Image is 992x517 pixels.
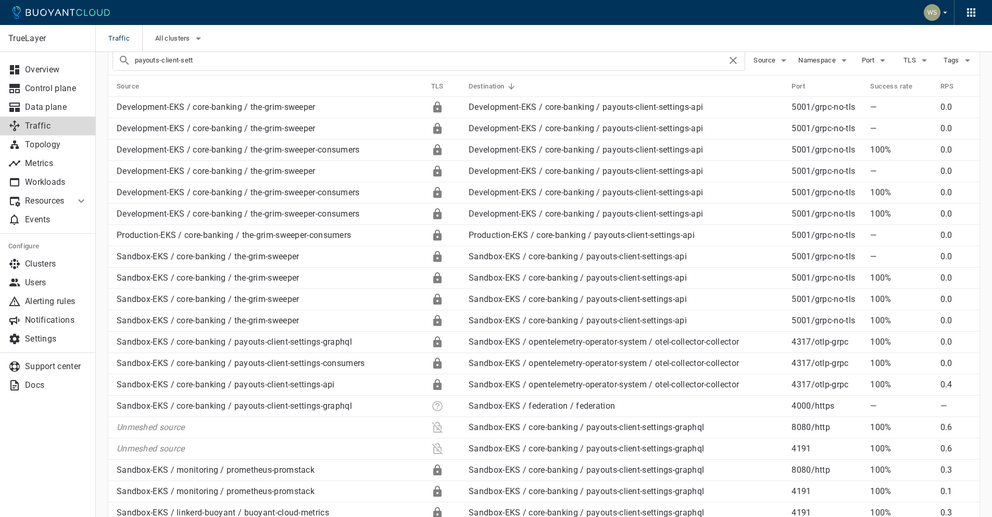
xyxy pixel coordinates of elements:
p: 0.0 [940,123,971,134]
p: 4191 [792,486,862,497]
p: — [870,230,932,241]
a: Sandbox-EKS / core-banking / payouts-client-settings-graphql [469,486,704,496]
span: Tags [944,56,961,65]
p: Alerting rules [25,296,87,307]
p: 5001 / grpc-no-tls [792,187,862,198]
h5: Success rate [870,82,912,91]
p: 0.1 [940,486,971,497]
h5: RPS [940,82,953,91]
span: RPS [940,82,967,91]
p: Metrics [25,158,87,169]
p: 100% [870,465,932,475]
p: Traffic [25,121,87,131]
button: Namespace [798,53,850,68]
a: Development-EKS / core-banking / the-grim-sweeper [117,166,316,176]
p: 100% [870,294,932,305]
p: 0.0 [940,251,971,262]
p: 0.0 [940,187,971,198]
span: Source [754,56,777,65]
a: Production-EKS / core-banking / payouts-client-settings-api [469,230,695,240]
p: 100% [870,337,932,347]
p: 0.3 [940,465,971,475]
p: Unmeshed source [117,422,423,433]
p: 5001 / grpc-no-tls [792,145,862,155]
p: Control plane [25,83,87,94]
p: Notifications [25,315,87,325]
p: Support center [25,361,87,372]
p: 100% [870,209,932,219]
span: All clusters [155,34,192,43]
p: Unmeshed source [117,444,423,454]
span: TLS [431,82,457,91]
span: Port [862,56,876,65]
a: Sandbox-EKS / opentelemetry-operator-system / otel-collector-collector [469,337,739,347]
p: 4000 / https [792,401,862,411]
p: — [870,102,932,112]
p: 0.4 [940,380,971,390]
p: 0.0 [940,209,971,219]
p: Clusters [25,259,87,269]
h5: TLS [431,82,444,91]
button: TLS [900,53,934,68]
p: Topology [25,140,87,150]
p: 5001 / grpc-no-tls [792,316,862,326]
p: 0.6 [940,422,971,433]
a: Sandbox-EKS / core-banking / the-grim-sweeper [117,273,299,283]
a: Sandbox-EKS / core-banking / payouts-client-settings-api [469,273,687,283]
h5: Source [117,82,139,91]
a: Production-EKS / core-banking / the-grim-sweeper-consumers [117,230,351,240]
p: Workloads [25,177,87,187]
a: Sandbox-EKS / monitoring / prometheus-promstack [117,486,315,496]
p: 0.0 [940,294,971,305]
a: Sandbox-EKS / core-banking / payouts-client-settings-api [469,294,687,304]
p: 4317 / otlp-grpc [792,337,862,347]
span: Port [792,82,819,91]
p: Users [25,278,87,288]
a: Development-EKS / core-banking / payouts-client-settings-api [469,145,703,155]
p: 100% [870,273,932,283]
img: Weichung Shaw [924,4,940,21]
p: 5001 / grpc-no-tls [792,209,862,219]
p: 100% [870,145,932,155]
span: Namespace [798,56,838,65]
button: All clusters [155,31,205,46]
p: — [870,123,932,134]
a: Sandbox-EKS / federation / federation [469,401,615,411]
a: Sandbox-EKS / core-banking / the-grim-sweeper [117,294,299,304]
p: — [870,166,932,176]
p: 5001 / grpc-no-tls [792,166,862,176]
button: Port [859,53,892,68]
a: Development-EKS / core-banking / payouts-client-settings-api [469,123,703,133]
button: Tags [942,53,975,68]
p: 5001 / grpc-no-tls [792,251,862,262]
span: TLS [903,56,918,65]
h5: Configure [8,242,87,250]
p: 100% [870,358,932,369]
span: Success rate [870,82,926,91]
a: Development-EKS / core-banking / the-grim-sweeper [117,123,316,133]
a: Sandbox-EKS / core-banking / payouts-client-settings-graphql [469,444,704,453]
p: Resources [25,196,67,206]
p: 0.0 [940,166,971,176]
p: Docs [25,380,87,390]
p: 0.0 [940,230,971,241]
p: — [870,401,932,411]
p: 5001 / grpc-no-tls [792,102,862,112]
p: 100% [870,316,932,326]
p: 0.0 [940,145,971,155]
span: Source [117,82,153,91]
p: Data plane [25,102,87,112]
div: Unknown [431,400,444,412]
p: Overview [25,65,87,75]
p: TrueLayer [8,33,87,44]
p: — [940,401,971,411]
a: Sandbox-EKS / core-banking / payouts-client-settings-graphql [469,422,704,432]
p: Events [25,215,87,225]
p: 0.0 [940,316,971,326]
a: Sandbox-EKS / opentelemetry-operator-system / otel-collector-collector [469,380,739,389]
p: 0.0 [940,102,971,112]
a: Sandbox-EKS / opentelemetry-operator-system / otel-collector-collector [469,358,739,368]
p: 0.6 [940,444,971,454]
p: 100% [870,187,932,198]
p: 100% [870,422,932,433]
